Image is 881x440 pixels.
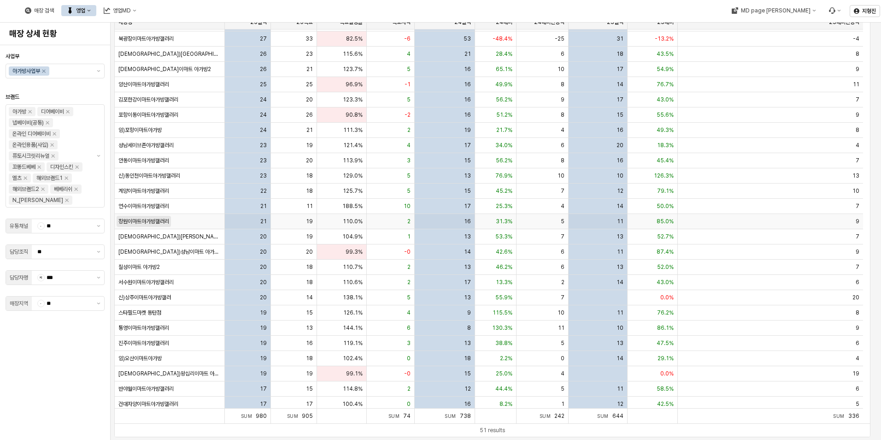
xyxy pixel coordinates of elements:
[464,126,471,134] span: 19
[617,279,623,286] span: 14
[617,65,623,73] span: 17
[9,29,101,38] h4: 매장 상세 현황
[342,202,363,210] span: 188.5%
[34,7,54,14] div: 매장 검색
[496,248,512,256] span: 42.6%
[12,184,39,194] div: 해외브랜드2
[561,263,564,271] span: 6
[342,233,363,240] span: 104.9%
[852,172,859,179] span: 13
[93,64,104,78] button: 제안 사항 표시
[93,245,104,259] button: 제안 사항 표시
[856,96,859,103] span: 7
[118,126,162,134] span: 임)포항이마트아가방
[862,7,876,15] p: 지형진
[561,279,564,286] span: 2
[118,111,178,119] span: 포항이동이마트아가방갤러리
[561,111,564,119] span: 8
[53,132,56,136] div: Remove 온라인 디어베이비
[19,5,59,16] div: 매장 검색
[306,339,313,347] span: 16
[558,324,564,332] span: 11
[617,187,623,195] span: 12
[617,172,623,179] span: 10
[407,157,411,164] span: 3
[118,65,211,73] span: [DEMOGRAPHIC_DATA]이마트 아가방2
[42,69,46,73] div: Remove 아가방사업부
[346,248,363,256] span: 99.3%
[343,65,363,73] span: 123.7%
[118,81,169,88] span: 양산이마트아가방갤러리
[561,233,564,240] span: 7
[856,126,859,134] span: 8
[260,187,267,195] span: 22
[496,202,512,210] span: 25.3%
[561,202,564,210] span: 4
[306,50,313,58] span: 23
[260,81,267,88] span: 25
[93,271,104,285] button: 제안 사항 표시
[617,111,623,119] span: 15
[12,129,51,138] div: 온라인 디어베이비
[118,187,169,195] span: 계양이마트아가방갤러리
[657,279,674,286] span: 43.0%
[343,324,363,332] span: 144.1%
[306,172,313,179] span: 18
[617,142,623,149] span: 20
[38,300,44,307] span: -
[464,248,471,256] span: 14
[495,339,512,347] span: 38.8%
[856,309,859,316] span: 8
[93,219,104,233] button: 제안 사항 표시
[306,248,313,256] span: 20
[856,233,859,240] span: 7
[617,35,623,42] span: 31
[50,143,54,147] div: Remove 온라인용품(사입)
[306,279,313,286] span: 18
[407,339,411,347] span: 3
[464,187,471,195] span: 15
[306,294,313,301] span: 14
[12,173,22,183] div: 엘츠
[617,248,623,256] span: 11
[113,7,131,14] div: 영업MD
[561,339,564,347] span: 5
[405,81,411,88] span: -1
[496,111,512,119] span: 51.2%
[118,339,169,347] span: 진주이마트아가방갤러리
[561,218,564,225] span: 5
[493,309,512,316] span: 115.5%
[260,279,267,286] span: 20
[93,297,104,310] button: 제안 사항 표시
[306,202,313,210] span: 11
[260,35,267,42] span: 27
[617,309,623,316] span: 11
[260,50,267,58] span: 26
[407,65,411,73] span: 5
[118,172,180,179] span: 신)동인천이마트아가방갤러리
[495,172,512,179] span: 76.9%
[495,81,512,88] span: 49.9%
[464,81,471,88] span: 16
[464,50,471,58] span: 21
[343,279,363,286] span: 110.6%
[37,165,41,169] div: Remove 꼬똥드베베
[118,35,174,42] span: 북광장이마트아가방갤러리
[54,184,72,194] div: 베베리쉬
[496,218,512,225] span: 31.3%
[76,7,85,14] div: 영업
[493,35,512,42] span: -48.4%
[495,294,512,301] span: 55.9%
[617,263,623,271] span: 13
[260,157,267,164] span: 23
[657,248,674,256] span: 87.4%
[657,81,674,88] span: 76.7%
[12,107,26,116] div: 아가방
[6,53,19,59] span: 사업부
[75,165,79,169] div: Remove 디자인스킨
[404,35,411,42] span: -6
[657,233,674,240] span: 52.7%
[118,355,162,362] span: 임)오산이마트아가방
[657,263,674,271] span: 52.0%
[856,65,859,73] span: 9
